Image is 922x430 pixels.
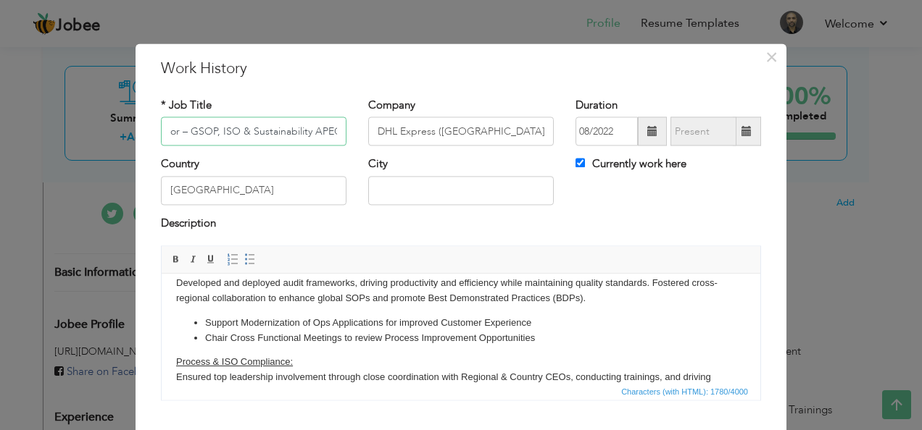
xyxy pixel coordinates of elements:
[576,159,585,168] input: Currently work here
[576,98,618,113] label: Duration
[618,386,752,399] div: Statistics
[765,44,778,70] span: ×
[242,252,258,268] a: Insert/Remove Bulleted List
[618,386,751,399] span: Characters (with HTML): 1780/4000
[576,157,686,172] label: Currently work here
[186,252,202,268] a: Italic
[225,252,241,268] a: Insert/Remove Numbered List
[368,98,415,113] label: Company
[368,157,388,172] label: City
[161,216,216,231] label: Description
[576,117,638,146] input: From
[162,274,760,383] iframe: Rich Text Editor, workEditor
[203,252,219,268] a: Underline
[670,117,736,146] input: Present
[161,157,199,172] label: Country
[161,98,212,113] label: * Job Title
[760,46,783,69] button: Close
[161,58,761,80] h3: Work History
[168,252,184,268] a: Bold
